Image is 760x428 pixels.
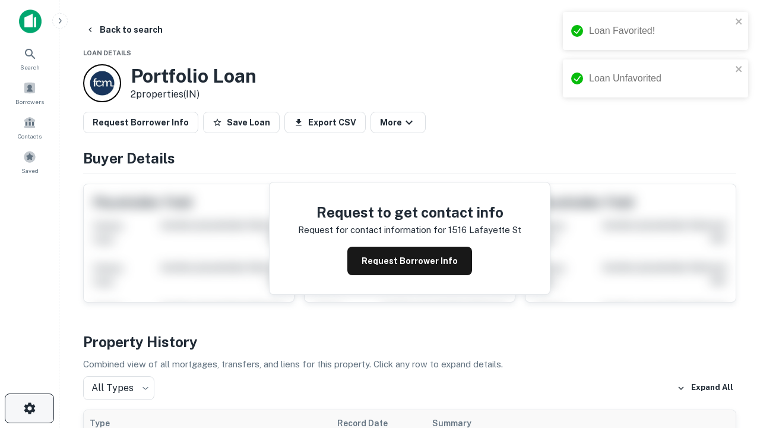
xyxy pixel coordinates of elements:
span: Saved [21,166,39,175]
button: close [735,64,743,75]
span: Loan Details [83,49,131,56]
button: Save Loan [203,112,280,133]
div: All Types [83,376,154,400]
h4: Property History [83,331,736,353]
a: Search [4,42,56,74]
p: 2 properties (IN) [131,87,256,102]
span: Borrowers [15,97,44,106]
iframe: Chat Widget [701,295,760,352]
button: close [735,17,743,28]
p: Combined view of all mortgages, transfers, and liens for this property. Click any row to expand d... [83,357,736,372]
button: Request Borrower Info [83,112,198,133]
h4: Request to get contact info [298,202,521,223]
div: Loan Favorited! [589,24,731,38]
a: Saved [4,146,56,178]
a: Contacts [4,111,56,143]
button: Request Borrower Info [347,247,472,275]
button: Expand All [674,379,736,397]
button: More [370,112,426,133]
h4: Buyer Details [83,147,736,169]
a: Borrowers [4,77,56,109]
div: Loan Unfavorited [589,71,731,86]
p: Request for contact information for [298,223,446,237]
h3: Portfolio Loan [131,65,256,87]
button: Back to search [81,19,167,40]
p: 1516 lafayette st [448,223,521,237]
span: Contacts [18,131,42,141]
img: capitalize-icon.png [19,10,42,33]
span: Search [20,62,40,72]
button: Export CSV [284,112,366,133]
